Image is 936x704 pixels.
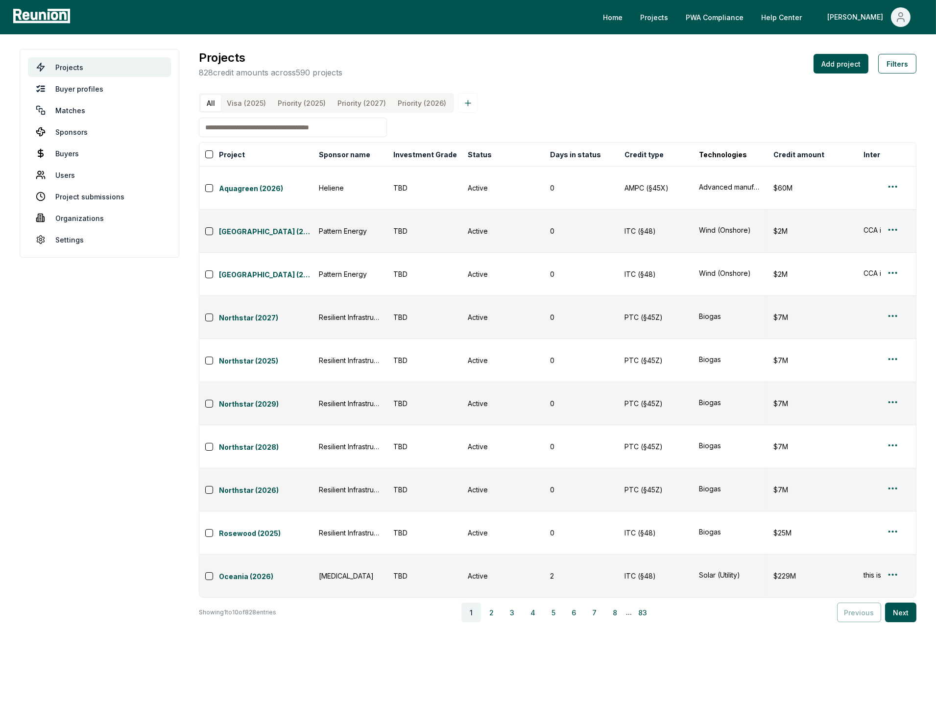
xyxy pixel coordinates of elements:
button: Priority (2025) [272,95,332,111]
div: $60M [773,183,852,193]
div: TBD [393,183,456,193]
button: Project [217,145,247,164]
div: TBD [393,355,456,365]
button: Priority (2027) [332,95,392,111]
span: ... [626,607,632,618]
a: [GEOGRAPHIC_DATA] (2026) [219,226,313,238]
div: $2M [773,226,852,236]
button: Priority (2026) [392,95,452,111]
button: Investment Grade [391,145,459,164]
a: Northstar (2026) [219,485,313,497]
button: Biogas [699,397,762,408]
button: 2 [482,603,502,622]
div: Resilient Infrastructure Group [319,528,382,538]
a: Sponsors [28,122,171,142]
div: ITC (§48) [624,226,687,236]
a: Oceania (2026) [219,571,313,583]
button: Northstar (2027) [219,311,313,324]
button: 4 [523,603,543,622]
div: Biogas [699,484,762,494]
div: PTC (§45Z) [624,441,687,452]
div: this is Mammoth Central I [864,570,926,580]
button: 3 [503,603,522,622]
a: Northstar (2027) [219,313,313,324]
div: Heliene [319,183,382,193]
div: Active [468,398,538,409]
div: 0 [550,485,613,495]
a: Projects [632,7,676,27]
div: Pattern Energy [319,269,382,279]
div: Advanced manufacturing [699,182,762,192]
div: TBD [393,528,456,538]
div: TBD [393,312,456,322]
div: Resilient Infrastructure Group [319,398,382,409]
button: Northstar (2028) [219,440,313,454]
div: 0 [550,528,613,538]
div: Resilient Infrastructure Group [319,441,382,452]
button: Northstar (2025) [219,354,313,367]
button: Oceania (2026) [219,569,313,583]
div: 0 [550,398,613,409]
button: [PERSON_NAME] [819,7,918,27]
div: Active [468,571,538,581]
button: Visa (2025) [221,95,272,111]
button: Internal notes [862,145,915,164]
a: Help Center [753,7,810,27]
div: TBD [393,269,456,279]
div: CCA is leading sale [864,225,926,235]
button: Northstar (2029) [219,397,313,411]
div: AMPC (§45X) [624,183,687,193]
div: Active [468,183,538,193]
p: 828 credit amounts across 590 projects [199,67,342,78]
a: Settings [28,230,171,249]
div: Active [468,528,538,538]
div: 0 [550,183,613,193]
a: Northstar (2028) [219,442,313,454]
div: 0 [550,269,613,279]
div: PTC (§45Z) [624,485,687,495]
a: PWA Compliance [678,7,751,27]
button: Northstar (2026) [219,483,313,497]
a: Northstar (2029) [219,399,313,411]
div: PTC (§45Z) [624,312,687,322]
div: Resilient Infrastructure Group [319,355,382,365]
button: 1 [461,603,481,622]
a: Rosewood (2025) [219,528,313,540]
button: Biogas [699,440,762,451]
p: Showing 1 to 10 of 828 entries [199,607,276,617]
button: Sponsor name [317,145,372,164]
div: Active [468,269,538,279]
button: 8 [605,603,625,622]
div: $2M [773,269,852,279]
button: 5 [544,603,563,622]
a: Matches [28,100,171,120]
div: Active [468,226,538,236]
div: TBD [393,398,456,409]
div: $7M [773,312,852,322]
a: Buyer profiles [28,79,171,98]
a: Users [28,165,171,185]
button: CCA is leading sale [864,268,926,278]
a: Buyers [28,144,171,163]
div: Biogas [699,354,762,364]
a: Projects [28,57,171,77]
div: TBD [393,226,456,236]
div: Solar (Utility) [699,570,762,580]
div: 2 [550,571,613,581]
div: $25M [773,528,852,538]
div: Biogas [699,311,762,321]
button: Filters [878,54,916,73]
button: Credit type [623,145,666,164]
button: Credit amount [771,145,826,164]
div: ITC (§48) [624,528,687,538]
a: [GEOGRAPHIC_DATA] (2025) [219,269,313,281]
button: Status [466,145,494,164]
div: PTC (§45Z) [624,398,687,409]
div: TBD [393,485,456,495]
div: TBD [393,571,456,581]
button: Wind (Onshore) [699,268,762,278]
